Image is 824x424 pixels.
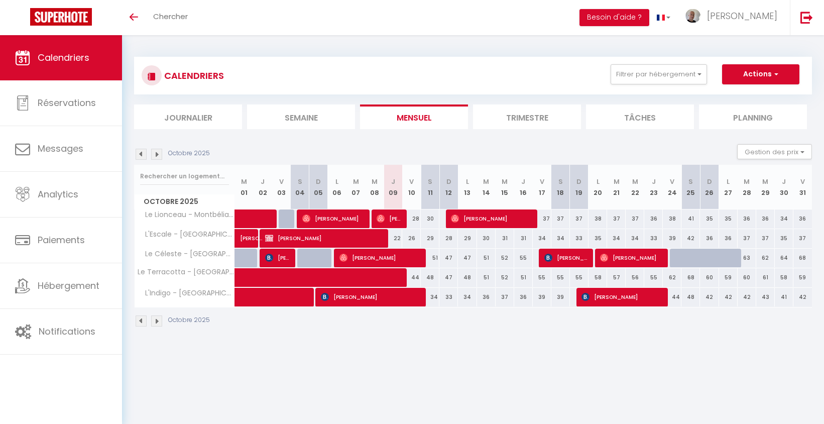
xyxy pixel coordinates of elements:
[775,268,793,287] div: 58
[586,104,694,129] li: Tâches
[439,288,458,306] div: 33
[588,268,607,287] div: 58
[738,288,756,306] div: 42
[502,177,508,186] abbr: M
[775,165,793,209] th: 30
[607,268,626,287] div: 57
[514,249,533,267] div: 55
[134,104,242,129] li: Journalier
[247,104,355,129] li: Semaine
[272,165,291,209] th: 03
[793,249,812,267] div: 68
[607,229,626,248] div: 34
[570,229,588,248] div: 33
[168,149,210,158] p: Octobre 2025
[551,165,570,209] th: 18
[409,177,414,186] abbr: V
[496,288,514,306] div: 37
[533,209,551,228] div: 37
[544,248,589,267] span: [PERSON_NAME]
[477,249,496,267] div: 51
[384,165,402,209] th: 09
[700,268,719,287] div: 60
[483,177,489,186] abbr: M
[533,288,551,306] div: 39
[775,288,793,306] div: 41
[663,209,681,228] div: 38
[681,288,700,306] div: 48
[421,165,439,209] th: 11
[775,229,793,248] div: 35
[439,249,458,267] div: 47
[328,165,346,209] th: 06
[136,268,237,276] span: Le Terracotta - [GEOGRAPHIC_DATA]
[756,288,775,306] div: 43
[360,104,468,129] li: Mensuel
[168,315,210,325] p: Octobre 2025
[254,165,272,209] th: 02
[316,177,321,186] abbr: D
[644,209,663,228] div: 36
[421,229,439,248] div: 29
[477,165,496,209] th: 14
[477,229,496,248] div: 30
[700,229,719,248] div: 36
[458,229,477,248] div: 29
[353,177,359,186] abbr: M
[700,209,719,228] div: 35
[514,288,533,306] div: 36
[576,177,581,186] abbr: D
[533,165,551,209] th: 17
[700,288,719,306] div: 42
[162,64,224,87] h3: CALENDRIERS
[473,104,581,129] li: Trimestre
[681,209,700,228] div: 41
[321,287,423,306] span: [PERSON_NAME]
[570,165,588,209] th: 19
[756,229,775,248] div: 37
[136,288,237,299] span: L'Indigo - [GEOGRAPHIC_DATA]
[611,64,707,84] button: Filtrer par hébergement
[240,224,263,243] span: [PERSON_NAME]
[756,209,775,228] div: 36
[38,142,83,155] span: Messages
[744,177,750,186] abbr: M
[588,209,607,228] div: 38
[626,165,644,209] th: 22
[533,229,551,248] div: 34
[570,209,588,228] div: 37
[309,165,328,209] th: 05
[402,165,421,209] th: 10
[38,96,96,109] span: Réservations
[793,165,812,209] th: 31
[614,177,620,186] abbr: M
[685,9,700,23] img: ...
[626,229,644,248] div: 34
[402,209,421,228] div: 28
[291,165,309,209] th: 04
[38,51,89,64] span: Calendriers
[597,177,600,186] abbr: L
[738,268,756,287] div: 60
[521,177,525,186] abbr: J
[756,165,775,209] th: 29
[688,177,693,186] abbr: S
[644,165,663,209] th: 23
[136,209,237,221] span: Le Lionceau - Montbéliard
[477,288,496,306] div: 36
[588,229,607,248] div: 35
[793,268,812,287] div: 59
[737,144,812,159] button: Gestion des prix
[607,165,626,209] th: 21
[38,188,78,200] span: Analytics
[279,177,284,186] abbr: V
[738,229,756,248] div: 37
[581,287,664,306] span: [PERSON_NAME]
[384,229,402,248] div: 22
[681,229,700,248] div: 42
[458,249,477,267] div: 47
[551,268,570,287] div: 55
[428,177,432,186] abbr: S
[719,229,738,248] div: 36
[600,248,664,267] span: [PERSON_NAME]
